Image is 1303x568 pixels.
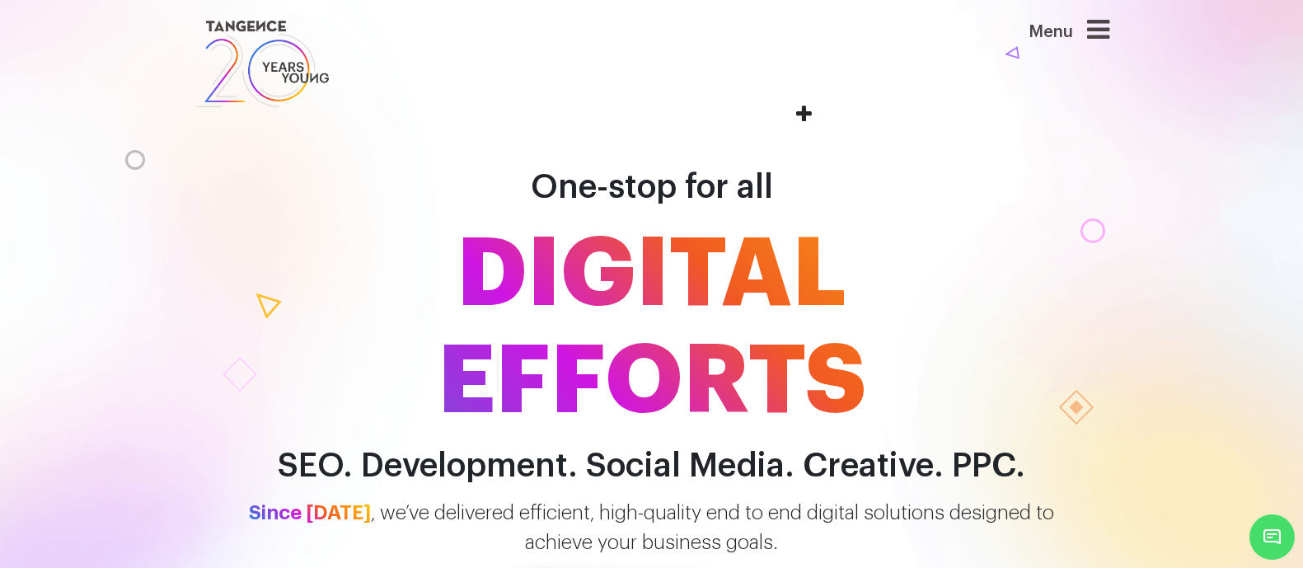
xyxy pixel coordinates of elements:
[195,16,331,111] img: logo SVG
[249,503,371,523] span: Since [DATE]
[1249,514,1295,560] span: Chat Widget
[531,171,773,204] span: One-stop for all
[182,221,1122,435] span: DIGITAL EFFORTS
[182,448,1122,485] h2: SEO. Development. Social Media. Creative. PPC.
[182,498,1122,557] p: , we’ve delivered efficient, high-quality end to end digital solutions designed to achieve your b...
